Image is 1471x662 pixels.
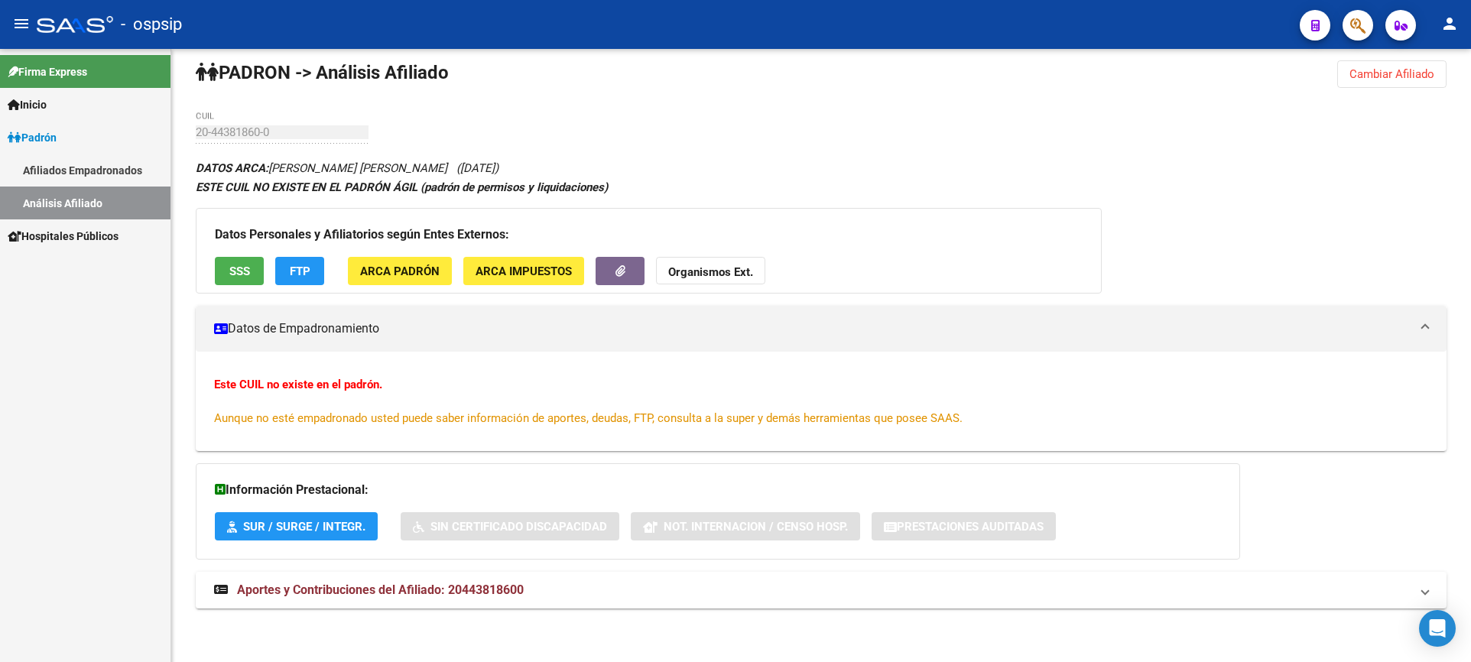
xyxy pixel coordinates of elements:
[196,352,1447,451] div: Datos de Empadronamiento
[196,180,608,194] strong: ESTE CUIL NO EXISTE EN EL PADRÓN ÁGIL (padrón de permisos y liquidaciones)
[215,257,264,285] button: SSS
[463,257,584,285] button: ARCA Impuestos
[1440,15,1459,33] mat-icon: person
[897,520,1044,534] span: Prestaciones Auditadas
[1349,67,1434,81] span: Cambiar Afiliado
[664,520,848,534] span: Not. Internacion / Censo Hosp.
[8,228,119,245] span: Hospitales Públicos
[8,63,87,80] span: Firma Express
[215,479,1221,501] h3: Información Prestacional:
[8,96,47,113] span: Inicio
[229,264,250,278] span: SSS
[121,8,182,41] span: - ospsip
[1419,610,1456,647] div: Open Intercom Messenger
[243,520,365,534] span: SUR / SURGE / INTEGR.
[656,257,765,285] button: Organismos Ext.
[631,512,860,540] button: Not. Internacion / Censo Hosp.
[196,306,1447,352] mat-expansion-panel-header: Datos de Empadronamiento
[237,582,524,597] span: Aportes y Contribuciones del Afiliado: 20443818600
[196,161,268,175] strong: DATOS ARCA:
[215,224,1083,245] h3: Datos Personales y Afiliatorios según Entes Externos:
[214,320,1410,337] mat-panel-title: Datos de Empadronamiento
[668,265,753,279] strong: Organismos Ext.
[215,512,378,540] button: SUR / SURGE / INTEGR.
[401,512,619,540] button: Sin Certificado Discapacidad
[456,161,498,175] span: ([DATE])
[12,15,31,33] mat-icon: menu
[290,264,310,278] span: FTP
[8,129,57,146] span: Padrón
[196,161,447,175] span: [PERSON_NAME] [PERSON_NAME]
[872,512,1056,540] button: Prestaciones Auditadas
[214,378,382,391] strong: Este CUIL no existe en el padrón.
[348,257,452,285] button: ARCA Padrón
[214,411,963,425] span: Aunque no esté empadronado usted puede saber información de aportes, deudas, FTP, consulta a la s...
[476,264,572,278] span: ARCA Impuestos
[196,572,1447,608] mat-expansion-panel-header: Aportes y Contribuciones del Afiliado: 20443818600
[196,62,449,83] strong: PADRON -> Análisis Afiliado
[1337,60,1447,88] button: Cambiar Afiliado
[430,520,607,534] span: Sin Certificado Discapacidad
[360,264,440,278] span: ARCA Padrón
[275,257,324,285] button: FTP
